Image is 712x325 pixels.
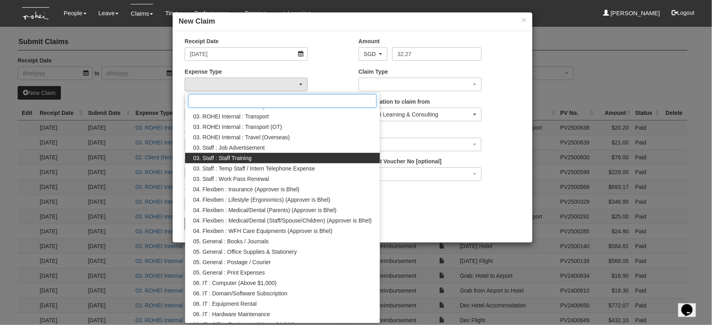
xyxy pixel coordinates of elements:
iframe: chat widget [678,293,704,317]
span: 06. IT : Equipment Rental [193,300,257,308]
span: 05. General : Print Expenses [193,269,265,277]
span: 03. ROHEI Internal : Transport [193,112,269,120]
label: Claim Type [359,68,388,76]
label: Expense Type [185,68,222,76]
span: 04. Flexiben : Insurance (Approver is Bhel) [193,185,299,193]
span: 06. IT : Hardware Maintenance [193,310,270,318]
b: New Claim [179,17,215,25]
span: 03. Staff : Temp Staff / Intern Telephone Expense [193,165,315,173]
label: Receipt Date [185,37,219,45]
span: 03. Staff : Staff Training [193,154,252,162]
span: 06. IT : Domain/Software Subscription [193,289,288,297]
span: 05. General : Books / Journals [193,237,268,245]
span: 03. Staff : Work Pass Renewal [193,175,269,183]
label: Payment Voucher No [optional] [359,157,442,165]
span: 05. General : Office Supplies & Stationery [193,248,297,256]
span: 04. Flexiben : WFH Care Equipments (Approver is Bhel) [193,227,333,235]
span: 05. General : Postage / Courier [193,258,271,266]
div: ROHEI Learning & Consulting [364,110,472,118]
span: 04. Flexiben : Medical/Dental (Staff/Spouse/Children) (Approver is Bhel) [193,217,372,225]
button: ROHEI Learning & Consulting [359,108,482,121]
label: Organisation to claim from [359,98,430,106]
span: 04. Flexiben : Lifestyle (Ergonomics) (Approver is Bhel) [193,196,330,204]
button: SGD [359,47,387,61]
label: Amount [359,37,380,45]
div: SGD [364,50,377,58]
button: × [522,16,526,24]
span: 04. Flexiben : Medical/Dental (Parents) (Approver is Bhel) [193,206,337,214]
input: d/m/yyyy [185,47,308,61]
span: 06. IT : Computer (Above $1,000) [193,279,276,287]
span: 03. ROHEI Internal : Travel (Overseas) [193,133,290,141]
span: 03. Staff : Job Advertisement [193,144,265,152]
span: 03. ROHEI Internal : Transport (OT) [193,123,282,131]
input: Search [188,94,377,108]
